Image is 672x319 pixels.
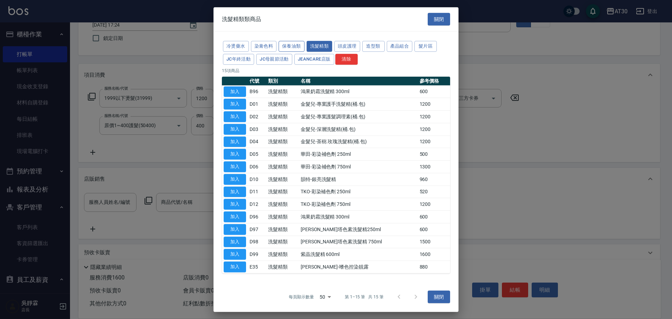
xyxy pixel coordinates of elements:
td: D12 [248,198,266,211]
td: 1200 [418,136,450,148]
td: 華田-彩染補色劑 750ml [299,160,418,173]
td: 金髮兒-深層洗髮精(桶.包) [299,123,418,136]
p: 每頁顯示數量 [289,294,314,300]
button: 造型類 [362,41,385,52]
td: 洗髮精類 [266,248,299,261]
button: 加入 [224,161,246,172]
td: 華田-彩染補色劑 250ml [299,148,418,161]
td: 1200 [418,98,450,111]
td: 洗髮精類 [266,236,299,248]
td: [PERSON_NAME]塔色素洗髮精250ml [299,223,418,236]
button: 加入 [224,236,246,247]
td: 600 [418,210,450,223]
td: D98 [248,236,266,248]
td: 洗髮精類 [266,261,299,273]
td: 洗髮精類 [266,110,299,123]
td: 1500 [418,236,450,248]
td: 洗髮精類 [266,148,299,161]
td: 1200 [418,198,450,211]
button: 洗髮精類 [307,41,332,52]
td: 洗髮精類 [266,223,299,236]
button: 清除 [335,54,358,65]
td: 洗髮精類 [266,98,299,111]
button: 冷燙藥水 [223,41,249,52]
th: 名稱 [299,76,418,85]
button: 加入 [224,124,246,135]
td: TKO-彩染補色劑 250ml [299,186,418,198]
td: [PERSON_NAME]-嗜色控染靚露 [299,261,418,273]
td: 1200 [418,110,450,123]
td: 880 [418,261,450,273]
td: 鴻果奶霜洗髮精 300ml [299,85,418,98]
button: JC母親節活動 [256,54,292,65]
td: 韻特-銀亮洗髮精 [299,173,418,186]
td: 520 [418,186,450,198]
td: 洗髮精類 [266,173,299,186]
button: 染膏色料 [251,41,277,52]
td: D03 [248,123,266,136]
button: 關閉 [428,290,450,303]
button: 加入 [224,136,246,147]
td: 600 [418,223,450,236]
td: 600 [418,85,450,98]
td: 500 [418,148,450,161]
td: 960 [418,173,450,186]
button: 加入 [224,111,246,122]
td: 洗髮精類 [266,160,299,173]
td: D10 [248,173,266,186]
td: 洗髮精類 [266,136,299,148]
td: D96 [248,210,266,223]
button: 加入 [224,199,246,210]
td: 鴻果奶霜洗髮精 300ml [299,210,418,223]
button: 加入 [224,211,246,222]
button: 加入 [224,174,246,185]
td: E35 [248,261,266,273]
td: D99 [248,248,266,261]
button: 加入 [224,86,246,97]
td: B96 [248,85,266,98]
th: 代號 [248,76,266,85]
button: JC年終活動 [223,54,254,65]
button: 加入 [224,149,246,160]
td: D05 [248,148,266,161]
td: D11 [248,186,266,198]
td: 金髮兒-專業護髮調理素(桶.包) [299,110,418,123]
td: D97 [248,223,266,236]
td: 金髮兒-專業護手洗髮精(桶.包) [299,98,418,111]
td: 洗髮精類 [266,123,299,136]
span: 洗髮精類類商品 [222,16,261,23]
button: JeanCare店販 [294,54,334,65]
td: D02 [248,110,266,123]
td: 金髮兒-茶樹.玫瑰洗髮精(桶.包) [299,136,418,148]
button: 加入 [224,99,246,110]
td: D04 [248,136,266,148]
th: 類別 [266,76,299,85]
button: 保養油類 [279,41,304,52]
th: 參考價格 [418,76,450,85]
button: 關閉 [428,13,450,26]
td: 1300 [418,160,450,173]
td: 洗髮精類 [266,85,299,98]
td: 1200 [418,123,450,136]
p: 第 1–15 筆 共 15 筆 [345,294,384,300]
button: 加入 [224,186,246,197]
button: 產品組合 [387,41,413,52]
button: 髮片區 [414,41,437,52]
td: 洗髮精類 [266,210,299,223]
button: 加入 [224,262,246,272]
td: [PERSON_NAME]塔色素洗髮精 750ml [299,236,418,248]
button: 加入 [224,224,246,235]
td: 1600 [418,248,450,261]
div: 50 [317,287,334,306]
p: 15 項商品 [222,67,450,74]
td: 洗髮精類 [266,186,299,198]
td: TKO-彩染補色劑 750ml [299,198,418,211]
td: D06 [248,160,266,173]
button: 加入 [224,249,246,260]
td: D01 [248,98,266,111]
button: 頭皮護理 [334,41,360,52]
td: 紫晶洗髮精 600ml [299,248,418,261]
td: 洗髮精類 [266,198,299,211]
